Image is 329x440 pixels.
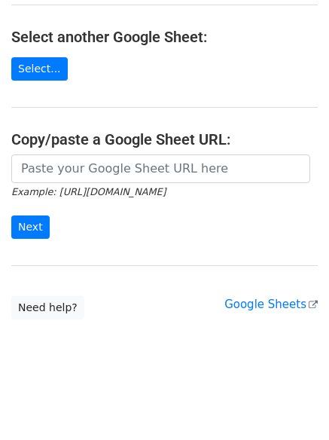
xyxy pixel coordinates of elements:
input: Paste your Google Sheet URL here [11,154,310,183]
a: Google Sheets [224,298,318,311]
h4: Select another Google Sheet: [11,28,318,46]
a: Need help? [11,296,84,319]
iframe: Chat Widget [254,368,329,440]
small: Example: [URL][DOMAIN_NAME] [11,186,166,197]
h4: Copy/paste a Google Sheet URL: [11,130,318,148]
input: Next [11,215,50,239]
a: Select... [11,57,68,81]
